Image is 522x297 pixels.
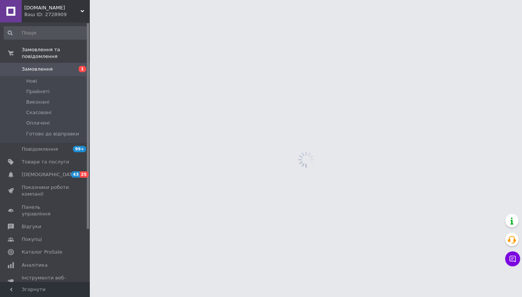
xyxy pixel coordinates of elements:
[26,78,37,85] span: Нові
[22,171,77,178] span: [DEMOGRAPHIC_DATA]
[22,184,69,198] span: Показники роботи компанії
[24,11,90,18] div: Ваш ID: 2728909
[22,262,48,269] span: Аналітика
[22,146,58,153] span: Повідомлення
[80,171,88,178] span: 25
[24,4,80,11] span: RemDom.in.ua
[26,88,49,95] span: Прийняті
[26,120,50,126] span: Оплачені
[505,251,520,266] button: Чат з покупцем
[73,146,86,152] span: 99+
[71,171,80,178] span: 43
[22,66,53,73] span: Замовлення
[22,236,42,243] span: Покупці
[22,159,69,165] span: Товари та послуги
[22,249,62,255] span: Каталог ProSale
[79,66,86,72] span: 1
[26,109,52,116] span: Скасовані
[22,46,90,60] span: Замовлення та повідомлення
[4,26,88,40] input: Пошук
[26,131,79,137] span: Готово до відправки
[22,223,41,230] span: Відгуки
[296,150,316,170] img: spinner_grey-bg-hcd09dd2d8f1a785e3413b09b97f8118e7.gif
[22,275,69,288] span: Інструменти веб-майстра та SEO
[26,99,49,105] span: Виконані
[22,204,69,217] span: Панель управління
